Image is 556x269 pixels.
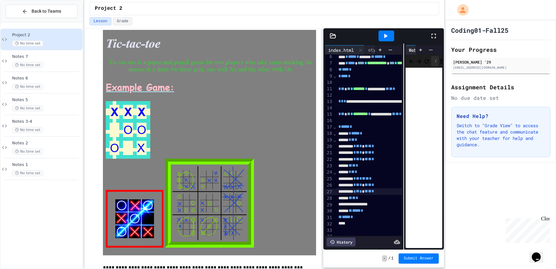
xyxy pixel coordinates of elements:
[333,131,336,136] span: Fold line
[451,83,550,92] h2: Assignment Details
[529,244,550,263] iframe: chat widget
[12,76,81,81] span: Notes 6
[12,162,81,168] span: Notes 1
[90,17,112,25] button: Lesson
[32,8,61,15] span: Back to Teams
[325,195,333,202] div: 28
[406,47,430,53] div: WebView
[451,45,550,54] h2: Your Progress
[333,170,336,175] span: Fold line
[365,46,397,53] div: styles.css
[12,54,81,59] span: Notes 7
[325,45,365,55] div: index.html
[12,84,43,90] span: No time set
[365,45,405,55] div: styles.css
[453,59,548,65] div: [PERSON_NAME] '29
[333,73,336,79] span: Fold line
[325,67,333,73] div: 8
[325,208,333,214] div: 30
[416,57,422,65] span: Forward
[325,189,333,196] div: 27
[325,156,333,163] div: 22
[325,99,333,105] div: 13
[325,86,333,92] div: 11
[12,127,43,133] span: No time set
[382,255,387,262] span: -
[325,182,333,189] div: 26
[404,256,434,261] span: Submit Answer
[95,5,122,12] span: Project 2
[440,57,446,65] button: Console
[325,215,333,221] div: 31
[325,73,333,79] div: 9
[113,17,133,25] button: Grade
[325,137,333,143] div: 19
[325,143,333,150] div: 20
[388,256,391,261] span: /
[325,221,333,227] div: 32
[325,227,333,234] div: 33
[325,176,333,182] div: 25
[6,4,77,18] button: Back to Teams
[406,45,446,55] div: WebView
[325,150,333,156] div: 21
[12,40,43,46] span: No time set
[457,112,545,120] h3: Need Help?
[325,202,333,208] div: 29
[399,253,439,264] button: Submit Answer
[12,141,81,146] span: Notes 2
[12,170,43,176] span: No time set
[325,79,333,86] div: 10
[325,163,333,169] div: 23
[391,256,394,261] span: 1
[431,56,439,66] div: /
[453,65,548,70] div: [EMAIL_ADDRESS][DOMAIN_NAME]
[12,105,43,111] span: No time set
[325,130,333,137] div: 18
[325,54,333,60] div: 6
[325,47,357,53] div: index.html
[333,137,336,142] span: Fold line
[325,111,333,118] div: 15
[408,57,415,65] span: Back
[457,122,545,148] p: Switch to "Grade View" to access the chat feature and communicate with your teacher for help and ...
[325,118,333,124] div: 16
[406,68,442,248] iframe: Web Preview
[12,97,81,103] span: Notes 5
[12,148,43,155] span: No time set
[325,92,333,99] div: 12
[503,216,550,243] iframe: chat widget
[325,105,333,111] div: 14
[451,94,550,102] div: No due date set
[12,32,81,38] span: Project 2
[325,169,333,176] div: 24
[423,57,430,65] button: Refresh
[325,124,333,130] div: 17
[12,119,81,124] span: Notes 3-4
[451,26,509,35] h1: Coding01-Fall25
[451,3,470,17] div: My Account
[333,124,336,129] span: Fold line
[3,3,44,40] div: Chat with us now!Close
[12,62,43,68] span: No time set
[325,233,333,240] div: 34
[325,60,333,66] div: 7
[327,238,356,246] div: History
